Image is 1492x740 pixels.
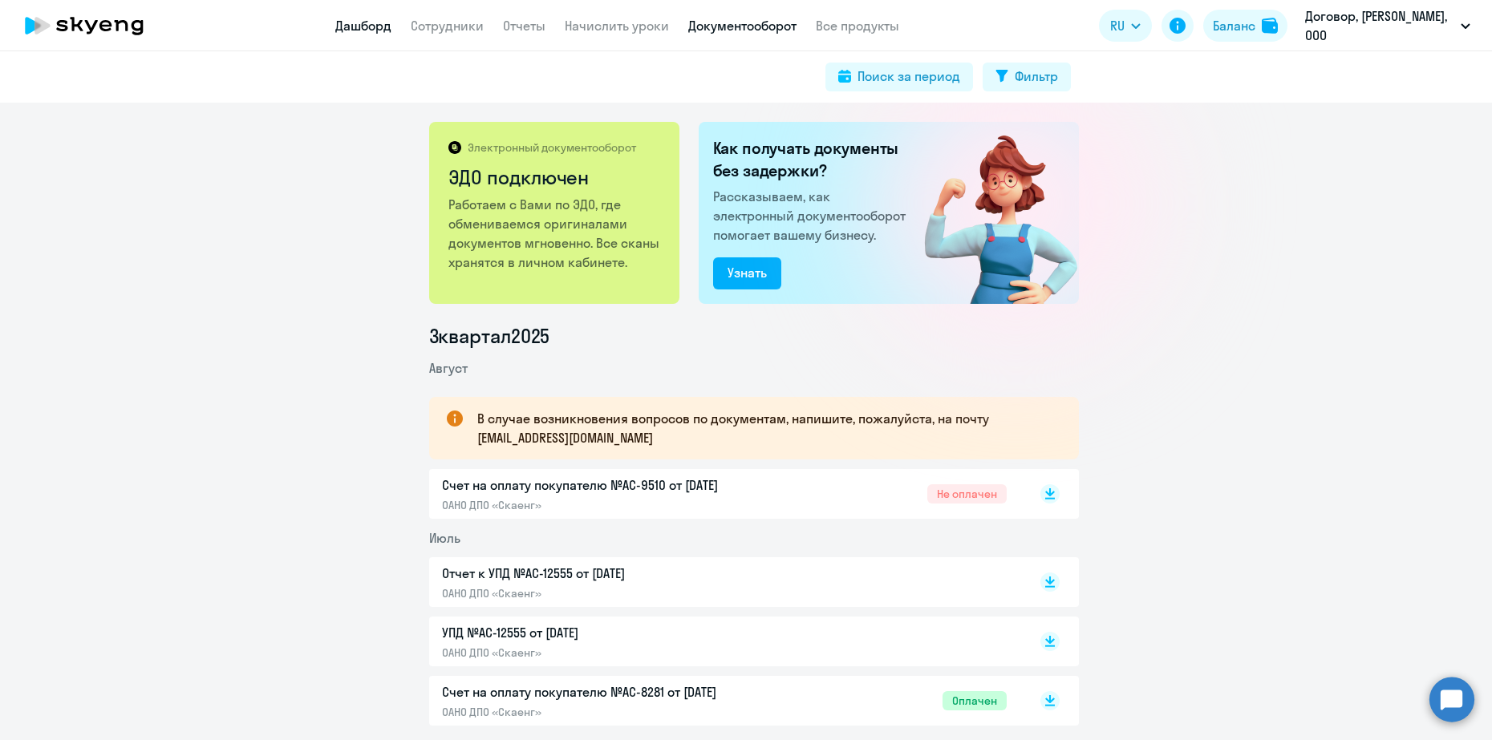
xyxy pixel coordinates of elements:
[429,530,460,546] span: Июль
[448,195,663,272] p: Работаем с Вами по ЭДО, где обмениваемся оригиналами документов мгновенно. Все сканы хранятся в л...
[1297,6,1478,45] button: Договор, [PERSON_NAME], ООО
[713,257,781,289] button: Узнать
[713,137,912,182] h2: Как получать документы без задержки?
[442,586,779,600] p: ОАНО ДПО «Скаенг»
[429,323,1079,349] li: 3 квартал 2025
[442,682,779,702] p: Счет на оплату покупателю №AC-8281 от [DATE]
[429,360,468,376] span: Август
[1262,18,1278,34] img: balance
[1305,6,1454,45] p: Договор, [PERSON_NAME], ООО
[442,705,779,719] p: ОАНО ДПО «Скаенг»
[1099,10,1152,42] button: RU
[442,564,779,583] p: Отчет к УПД №AC-12555 от [DATE]
[713,187,912,245] p: Рассказываем, как электронный документооборот помогает вашему бизнесу.
[442,475,779,495] p: Счет на оплату покупателю №AC-9510 от [DATE]
[1203,10,1287,42] button: Балансbalance
[442,475,1007,512] a: Счет на оплату покупателю №AC-9510 от [DATE]ОАНО ДПО «Скаенг»Не оплачен
[442,645,779,660] p: ОАНО ДПО «Скаенг»
[816,18,899,34] a: Все продукты
[927,484,1007,503] span: Не оплачен
[442,564,1007,600] a: Отчет к УПД №AC-12555 от [DATE]ОАНО ДПО «Скаенг»
[477,409,1050,447] p: В случае возникновения вопросов по документам, напишите, пожалуйста, на почту [EMAIL_ADDRESS][DOM...
[468,140,636,155] p: Электронный документооборот
[943,691,1007,710] span: Оплачен
[825,63,973,91] button: Поиск за период
[442,498,779,512] p: ОАНО ДПО «Скаенг»
[728,263,767,282] div: Узнать
[565,18,669,34] a: Начислить уроки
[442,682,1007,719] a: Счет на оплату покупателю №AC-8281 от [DATE]ОАНО ДПО «Скаенг»Оплачен
[857,67,960,86] div: Поиск за период
[503,18,545,34] a: Отчеты
[1015,67,1058,86] div: Фильтр
[898,122,1079,304] img: connected
[411,18,484,34] a: Сотрудники
[1110,16,1125,35] span: RU
[688,18,797,34] a: Документооборот
[448,164,663,190] h2: ЭДО подключен
[983,63,1071,91] button: Фильтр
[1213,16,1255,35] div: Баланс
[335,18,391,34] a: Дашборд
[442,623,779,642] p: УПД №AC-12555 от [DATE]
[442,623,1007,660] a: УПД №AC-12555 от [DATE]ОАНО ДПО «Скаенг»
